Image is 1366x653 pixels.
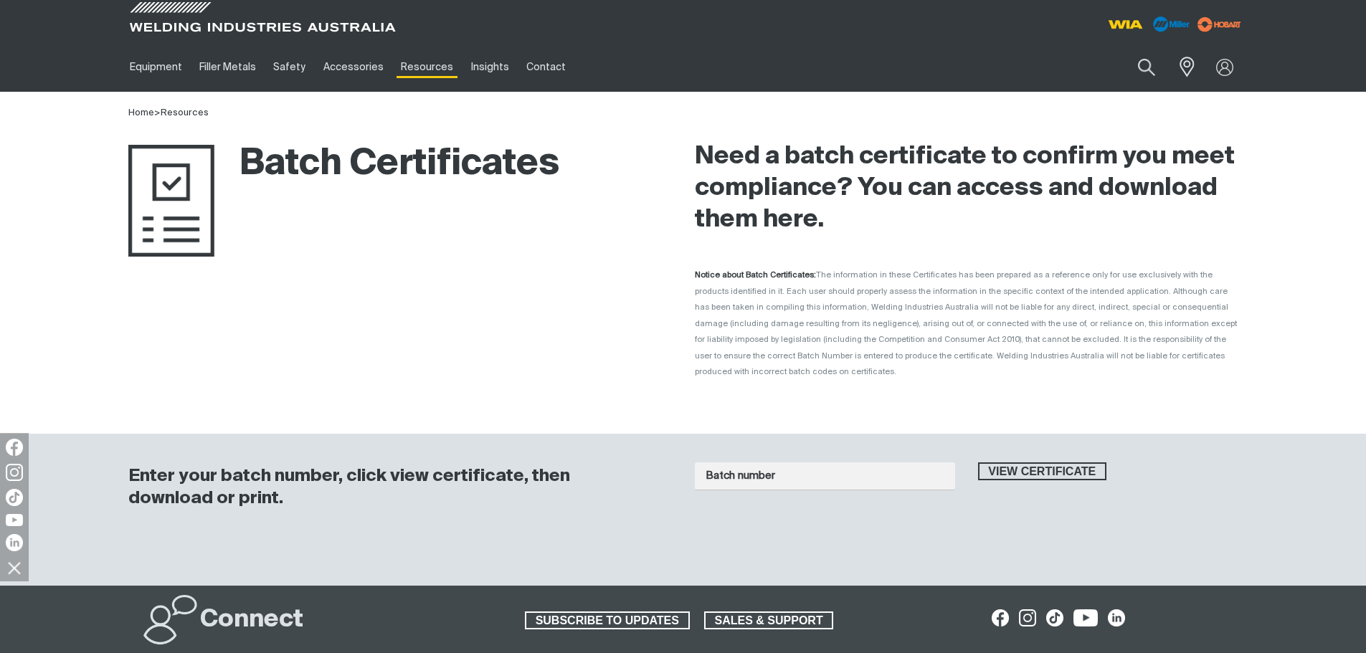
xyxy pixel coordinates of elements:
nav: Main [121,42,964,92]
img: LinkedIn [6,534,23,551]
a: Accessories [315,42,392,92]
a: Contact [518,42,574,92]
strong: Notice about Batch Certificates: [695,271,816,279]
img: Facebook [6,439,23,456]
a: Safety [265,42,314,92]
input: Product name or item number... [1104,50,1170,84]
img: hide socials [2,556,27,580]
span: SUBSCRIBE TO UPDATES [526,611,688,630]
a: Home [128,108,154,118]
h2: Need a batch certificate to confirm you meet compliance? You can access and download them here. [695,141,1238,236]
span: > [154,108,161,118]
a: Resources [392,42,462,92]
span: SALES & SUPPORT [706,611,833,630]
a: Equipment [121,42,191,92]
a: Insights [462,42,517,92]
img: TikTok [6,489,23,506]
a: Resources [161,108,209,118]
button: Search products [1122,50,1171,84]
img: miller [1193,14,1246,35]
h3: Enter your batch number, click view certificate, then download or print. [128,465,658,510]
a: SALES & SUPPORT [704,611,834,630]
span: The information in these Certificates has been prepared as a reference only for use exclusively w... [695,271,1237,376]
a: Filler Metals [191,42,265,92]
h2: Connect [200,604,303,636]
img: Instagram [6,464,23,481]
span: View certificate [980,462,1106,481]
h1: Batch Certificates [128,141,559,188]
img: YouTube [6,514,23,526]
button: View certificate [978,462,1107,481]
a: SUBSCRIBE TO UPDATES [525,611,690,630]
